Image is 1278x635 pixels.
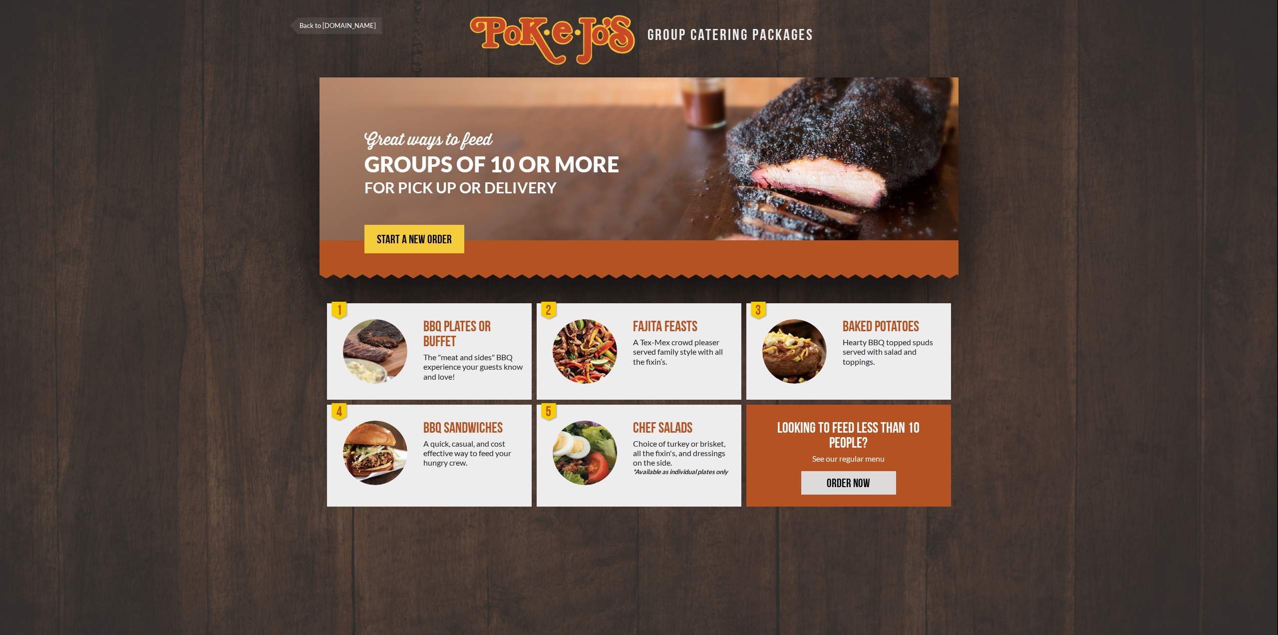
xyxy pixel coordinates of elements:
[776,454,922,463] div: See our regular menu
[329,301,349,321] div: 1
[377,234,452,246] span: START A NEW ORDER
[843,319,943,334] div: BAKED POTATOES
[290,17,382,34] a: Back to [DOMAIN_NAME]
[423,319,524,349] div: BBQ PLATES OR BUFFET
[801,471,896,495] a: ORDER NOW
[633,337,733,366] div: A Tex-Mex crowd pleaser served family style with all the fixin’s.
[364,225,464,253] a: START A NEW ORDER
[776,421,922,451] div: LOOKING TO FEED LESS THAN 10 PEOPLE?
[423,421,524,436] div: BBQ SANDWICHES
[640,23,814,42] div: GROUP CATERING PACKAGES
[749,301,769,321] div: 3
[343,421,407,485] img: PEJ-BBQ-Sandwich.png
[539,402,559,422] div: 5
[553,319,617,384] img: PEJ-Fajitas.png
[364,132,649,148] div: Great ways to feed
[343,319,407,384] img: PEJ-BBQ-Buffet.png
[423,439,524,468] div: A quick, casual, and cost effective way to feed your hungry crew.
[633,467,733,477] em: *Available as individual plates only
[633,439,733,477] div: Choice of turkey or brisket, all the fixin's, and dressings on the side.
[762,319,827,384] img: PEJ-Baked-Potato.png
[633,421,733,436] div: CHEF SALADS
[553,421,617,485] img: Salad-Circle.png
[329,402,349,422] div: 4
[539,301,559,321] div: 2
[364,153,649,175] h1: GROUPS OF 10 OR MORE
[633,319,733,334] div: FAJITA FEASTS
[470,15,635,65] img: logo.svg
[843,337,943,366] div: Hearty BBQ topped spuds served with salad and toppings.
[423,352,524,381] div: The "meat and sides" BBQ experience your guests know and love!
[364,180,649,195] h3: FOR PICK UP OR DELIVERY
